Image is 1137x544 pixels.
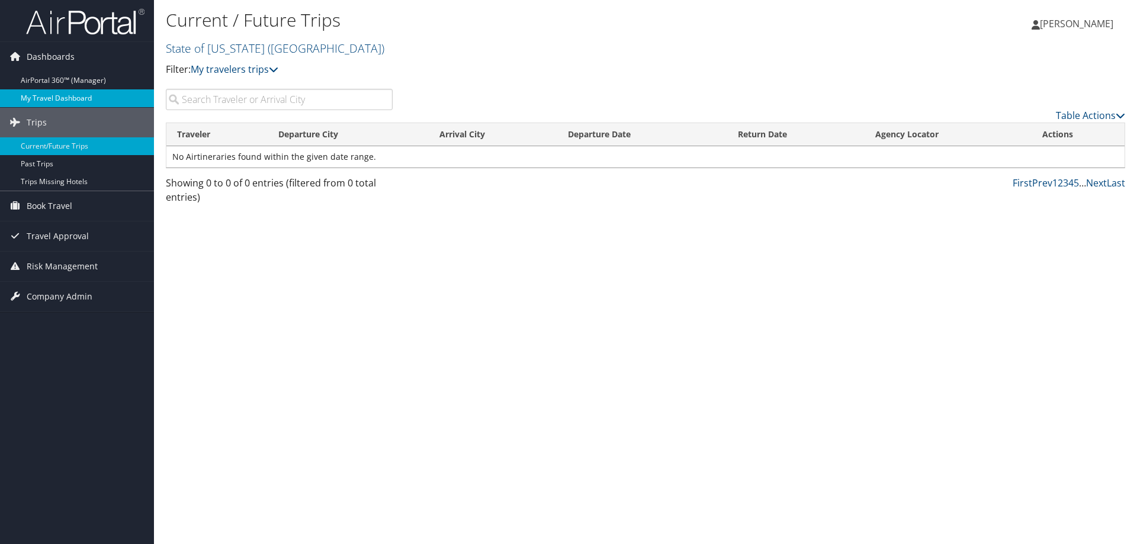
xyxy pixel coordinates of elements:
span: … [1079,176,1086,189]
span: Risk Management [27,252,98,281]
th: Departure City: activate to sort column ascending [268,123,429,146]
span: Trips [27,108,47,137]
p: Filter: [166,62,805,78]
a: 3 [1063,176,1068,189]
th: Arrival City: activate to sort column ascending [429,123,557,146]
th: Traveler: activate to sort column ascending [166,123,268,146]
th: Departure Date: activate to sort column descending [557,123,727,146]
th: Agency Locator: activate to sort column ascending [865,123,1032,146]
a: State of [US_STATE] ([GEOGRAPHIC_DATA]) [166,40,387,56]
img: airportal-logo.png [26,8,144,36]
span: Book Travel [27,191,72,221]
div: Showing 0 to 0 of 0 entries (filtered from 0 total entries) [166,176,393,210]
a: My travelers trips [191,63,278,76]
input: Search Traveler or Arrival City [166,89,393,110]
a: 5 [1074,176,1079,189]
a: 1 [1052,176,1058,189]
a: Next [1086,176,1107,189]
a: 2 [1058,176,1063,189]
a: [PERSON_NAME] [1032,6,1125,41]
td: No Airtineraries found within the given date range. [166,146,1125,168]
a: Table Actions [1056,109,1125,122]
a: 4 [1068,176,1074,189]
h1: Current / Future Trips [166,8,805,33]
a: Prev [1032,176,1052,189]
span: Dashboards [27,42,75,72]
th: Actions [1032,123,1125,146]
span: Travel Approval [27,221,89,251]
th: Return Date: activate to sort column ascending [727,123,865,146]
span: [PERSON_NAME] [1040,17,1113,30]
a: First [1013,176,1032,189]
span: Company Admin [27,282,92,311]
a: Last [1107,176,1125,189]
